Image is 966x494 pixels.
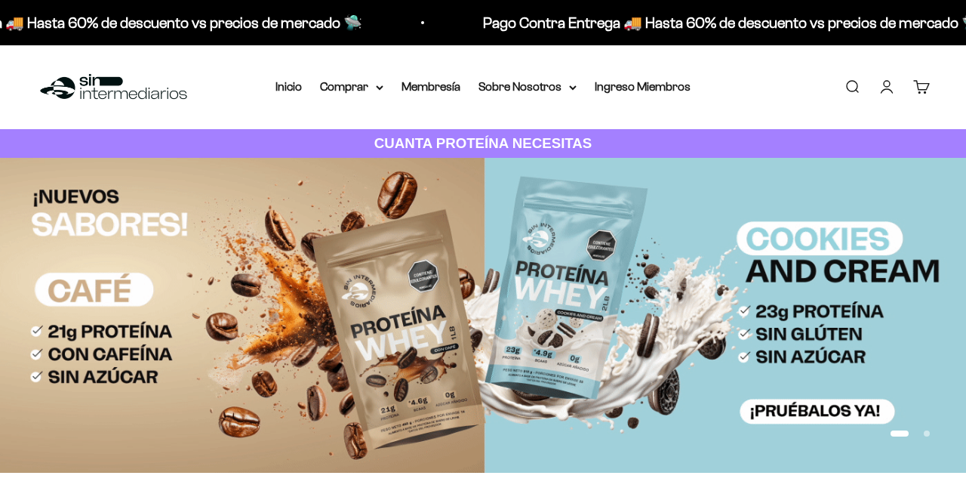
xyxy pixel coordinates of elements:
strong: CUANTA PROTEÍNA NECESITAS [374,135,592,151]
a: Ingreso Miembros [595,80,691,93]
a: Membresía [401,80,460,93]
summary: Sobre Nosotros [478,77,577,97]
summary: Comprar [320,77,383,97]
a: Inicio [275,80,302,93]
